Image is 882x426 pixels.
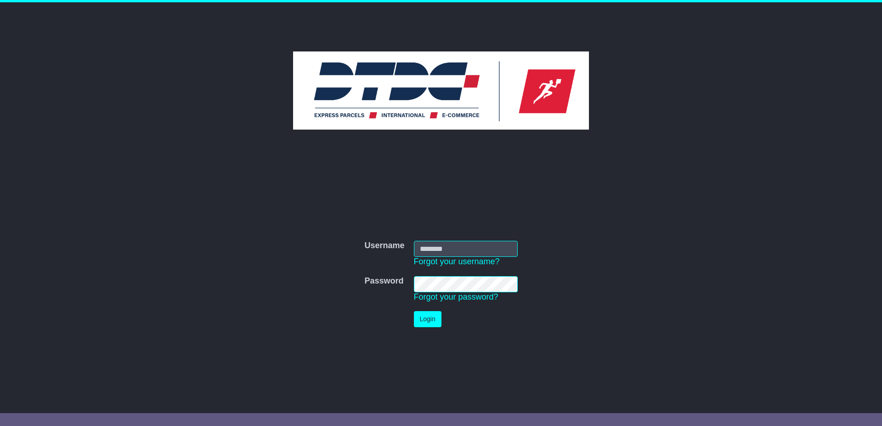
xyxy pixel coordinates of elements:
label: Password [364,276,403,286]
button: Login [414,311,441,327]
a: Forgot your username? [414,257,500,266]
label: Username [364,241,404,251]
img: DTDC Australia [293,51,589,130]
a: Forgot your password? [414,292,498,301]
